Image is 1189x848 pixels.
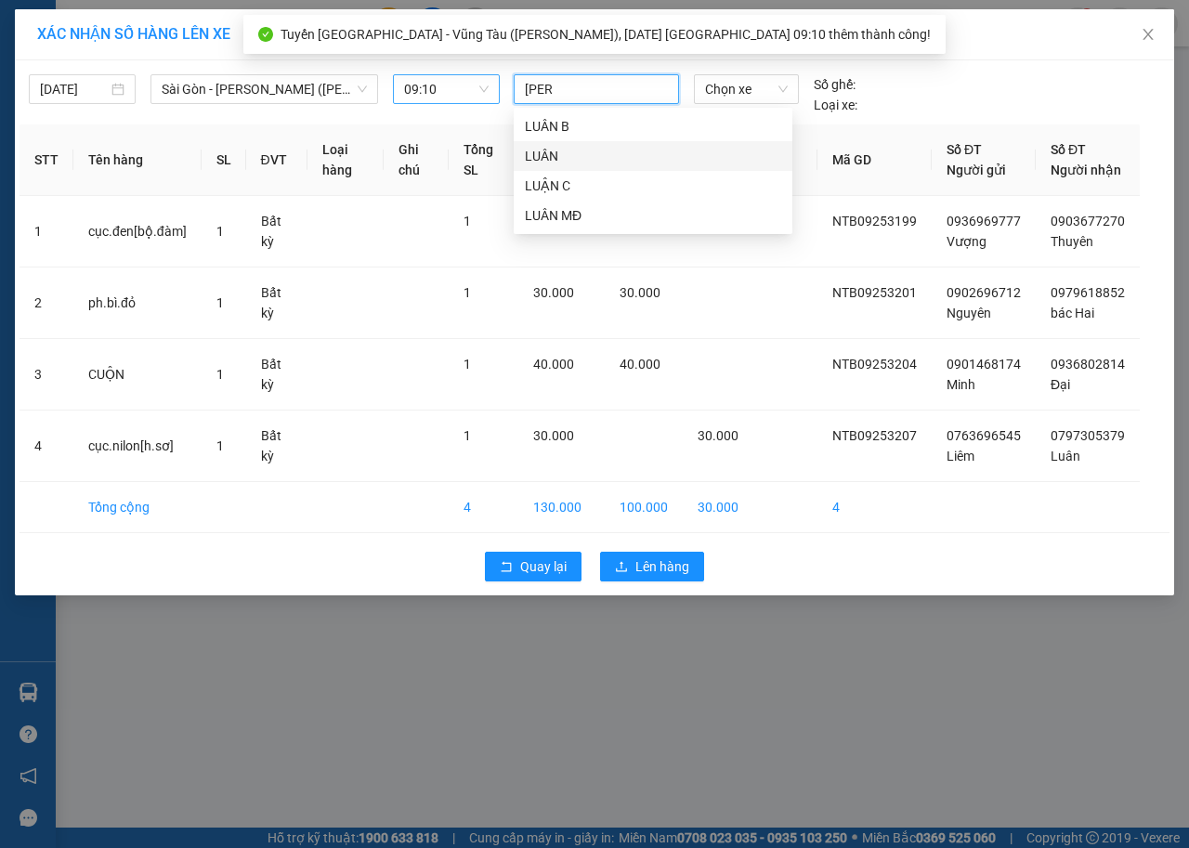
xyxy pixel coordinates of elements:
[525,116,781,137] div: LUÂN B
[605,482,683,533] td: 100.000
[533,357,574,372] span: 40.000
[814,74,856,95] span: Số ghế:
[384,124,449,196] th: Ghi chú
[281,27,931,42] span: Tuyến [GEOGRAPHIC_DATA] - Vũng Tàu ([PERSON_NAME]), [DATE] [GEOGRAPHIC_DATA] 09:10 thêm thành công!
[16,135,289,181] div: Tên hàng: cục.nilon[h.sơ] ( : 1 )
[73,411,202,482] td: cục.nilon[h.sơ]
[246,411,308,482] td: Bất kỳ
[20,124,73,196] th: STT
[698,428,738,443] span: 30.000
[947,142,982,157] span: Số ĐT
[307,124,384,196] th: Loại hàng
[73,196,202,267] td: cục.đen[bộ.đàm]
[246,267,308,339] td: Bất kỳ
[449,124,518,196] th: Tổng SL
[500,560,513,575] span: rollback
[202,124,246,196] th: SL
[533,428,574,443] span: 30.000
[159,38,289,60] div: Luân
[404,75,489,103] span: 09:10
[533,285,574,300] span: 30.000
[216,438,224,453] span: 1
[357,84,368,95] span: down
[832,285,917,300] span: NTB09253201
[16,60,146,86] div: 0763696545
[20,267,73,339] td: 2
[1051,142,1086,157] span: Số ĐT
[20,196,73,267] td: 1
[1122,9,1174,61] button: Close
[246,339,308,411] td: Bất kỳ
[832,357,917,372] span: NTB09253204
[514,111,792,141] div: LUÂN B
[817,124,932,196] th: Mã GD
[156,98,291,124] div: 30.000
[525,176,781,196] div: LUẬN C
[73,267,202,339] td: ph.bì.đỏ
[156,102,171,122] span: C :
[16,38,146,60] div: Liêm
[37,25,230,43] span: XÁC NHẬN SỐ HÀNG LÊN XE
[817,482,932,533] td: 4
[514,201,792,230] div: LUÂN MĐ
[514,141,792,171] div: LUÂN
[832,214,917,228] span: NTB09253199
[520,556,567,577] span: Quay lại
[1051,306,1094,320] span: bác Hai
[73,339,202,411] td: CUỘN
[814,95,857,115] span: Loại xe:
[449,482,518,533] td: 4
[40,79,108,99] input: 12/09/2025
[159,16,289,38] div: Bình Giã
[1051,357,1125,372] span: 0936802814
[947,234,986,249] span: Vượng
[947,285,1021,300] span: 0902696712
[73,482,202,533] td: Tổng cộng
[947,306,991,320] span: Nguyên
[464,285,471,300] span: 1
[947,163,1006,177] span: Người gửi
[162,75,367,103] span: Sài Gòn - Vũng Tàu (Hàng Hoá)
[216,295,224,310] span: 1
[1051,285,1125,300] span: 0979618852
[159,60,289,86] div: 0797305379
[525,146,781,166] div: LUÂN
[1141,27,1156,42] span: close
[705,75,788,103] span: Chọn xe
[246,124,308,196] th: ĐVT
[485,552,581,581] button: rollbackQuay lại
[16,18,45,37] span: Gửi:
[635,556,689,577] span: Lên hàng
[464,357,471,372] span: 1
[620,357,660,372] span: 40.000
[1051,428,1125,443] span: 0797305379
[947,357,1021,372] span: 0901468174
[464,214,471,228] span: 1
[615,560,628,575] span: upload
[514,171,792,201] div: LUẬN C
[20,339,73,411] td: 3
[1051,234,1093,249] span: Thuyên
[947,428,1021,443] span: 0763696545
[258,27,273,42] span: check-circle
[1051,163,1121,177] span: Người nhận
[464,428,471,443] span: 1
[947,377,975,392] span: Minh
[683,482,753,533] td: 30.000
[159,18,203,37] span: Nhận:
[1051,214,1125,228] span: 0903677270
[620,285,660,300] span: 30.000
[216,367,224,382] span: 1
[216,224,224,239] span: 1
[600,552,704,581] button: uploadLên hàng
[20,411,73,482] td: 4
[246,196,308,267] td: Bất kỳ
[1051,377,1070,392] span: Đại
[947,214,1021,228] span: 0936969777
[73,124,202,196] th: Tên hàng
[832,428,917,443] span: NTB09253207
[1051,449,1080,463] span: Luân
[518,482,605,533] td: 130.000
[525,205,781,226] div: LUÂN MĐ
[16,16,146,38] div: 44 NTB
